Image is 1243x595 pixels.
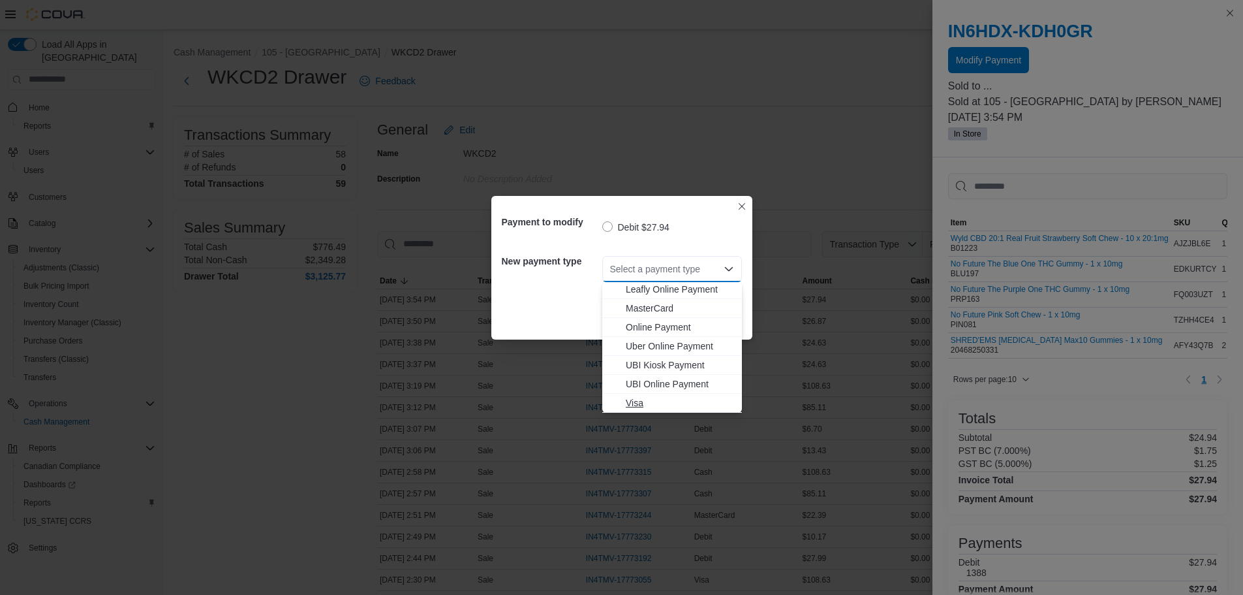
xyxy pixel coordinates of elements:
[626,321,734,334] span: Online Payment
[626,283,734,296] span: Leafly Online Payment
[626,359,734,372] span: UBI Kiosk Payment
[724,264,734,274] button: Close list of options
[626,340,734,353] span: Uber Online Payment
[602,219,669,235] label: Debit $27.94
[602,356,742,375] button: UBI Kiosk Payment
[602,394,742,413] button: Visa
[626,302,734,315] span: MasterCard
[602,375,742,394] button: UBI Online Payment
[610,261,611,277] input: Accessible screen reader label
[502,209,600,235] h5: Payment to modify
[502,248,600,274] h5: New payment type
[626,378,734,391] span: UBI Online Payment
[602,318,742,337] button: Online Payment
[602,299,742,318] button: MasterCard
[734,199,750,214] button: Closes this modal window
[602,167,742,413] div: Choose from the following options
[626,396,734,410] span: Visa
[602,280,742,299] button: Leafly Online Payment
[602,337,742,356] button: Uber Online Payment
